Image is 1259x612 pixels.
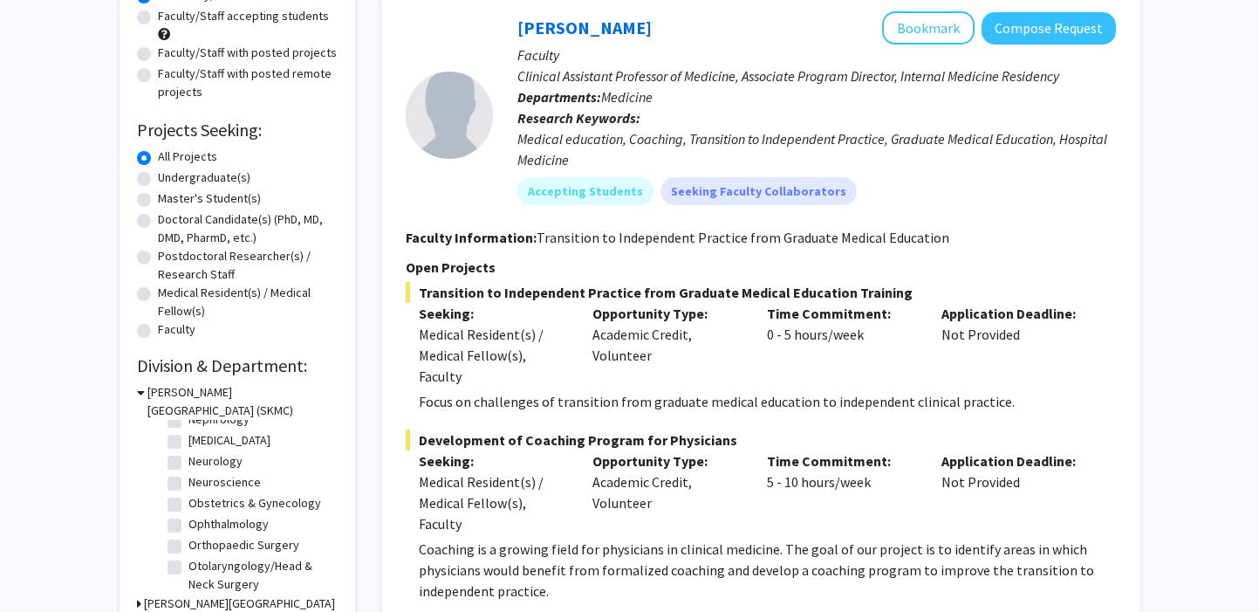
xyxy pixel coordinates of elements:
label: Orthopaedic Surgery [188,536,299,554]
label: Postdoctoral Researcher(s) / Research Staff [158,247,338,284]
p: Coaching is a growing field for physicians in clinical medicine. The goal of our project is to id... [419,539,1116,602]
span: Medicine [601,88,653,106]
label: Neurology [188,452,243,471]
label: Otolaryngology/Head & Neck Surgery [188,557,333,594]
b: Departments: [517,88,601,106]
div: Medical Resident(s) / Medical Fellow(s), Faculty [419,324,567,387]
iframe: Chat [13,533,74,599]
div: 0 - 5 hours/week [754,303,928,387]
div: Medical Resident(s) / Medical Fellow(s), Faculty [419,471,567,534]
h3: [PERSON_NAME][GEOGRAPHIC_DATA] (SKMC) [147,383,338,420]
div: Not Provided [928,450,1103,534]
label: Faculty [158,320,195,339]
label: All Projects [158,148,217,166]
label: Doctoral Candidate(s) (PhD, MD, DMD, PharmD, etc.) [158,210,338,247]
b: Faculty Information: [406,229,537,246]
label: Ophthalmology [188,515,269,533]
label: [MEDICAL_DATA] [188,431,270,450]
label: Master's Student(s) [158,189,261,208]
p: Seeking: [419,450,567,471]
p: Opportunity Type: [592,303,741,324]
p: Opportunity Type: [592,450,741,471]
span: Transition to Independent Practice from Graduate Medical Education Training [406,282,1116,303]
p: Time Commitment: [767,450,915,471]
label: Nephrology [188,410,250,429]
label: Neuroscience [188,473,261,492]
label: Obstetrics & Gynecology [188,494,321,512]
button: Add Timothy Kuchera to Bookmarks [882,11,975,45]
p: Clinical Assistant Professor of Medicine, Associate Program Director, Internal Medicine Residency [517,65,1116,86]
p: Application Deadline: [941,303,1090,324]
p: Application Deadline: [941,450,1090,471]
b: Research Keywords: [517,109,640,127]
div: Academic Credit, Volunteer [579,303,754,387]
p: Faculty [517,45,1116,65]
p: Seeking: [419,303,567,324]
fg-read-more: Transition to Independent Practice from Graduate Medical Education [537,229,949,246]
button: Compose Request to Timothy Kuchera [982,12,1116,45]
span: Development of Coaching Program for Physicians [406,430,1116,450]
label: Faculty/Staff with posted remote projects [158,65,338,101]
div: Not Provided [928,303,1103,387]
label: Faculty/Staff accepting students [158,7,329,25]
label: Faculty/Staff with posted projects [158,44,337,62]
p: Focus on challenges of transition from graduate medical education to independent clinical practice. [419,391,1116,412]
div: 5 - 10 hours/week [754,450,928,534]
a: [PERSON_NAME] [517,17,652,38]
mat-chip: Seeking Faculty Collaborators [660,177,857,205]
label: Undergraduate(s) [158,168,250,187]
p: Open Projects [406,257,1116,278]
p: Time Commitment: [767,303,915,324]
div: Academic Credit, Volunteer [579,450,754,534]
label: Medical Resident(s) / Medical Fellow(s) [158,284,338,320]
h2: Division & Department: [137,355,338,376]
mat-chip: Accepting Students [517,177,653,205]
div: Medical education, Coaching, Transition to Independent Practice, Graduate Medical Education, Hosp... [517,128,1116,170]
h2: Projects Seeking: [137,120,338,141]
